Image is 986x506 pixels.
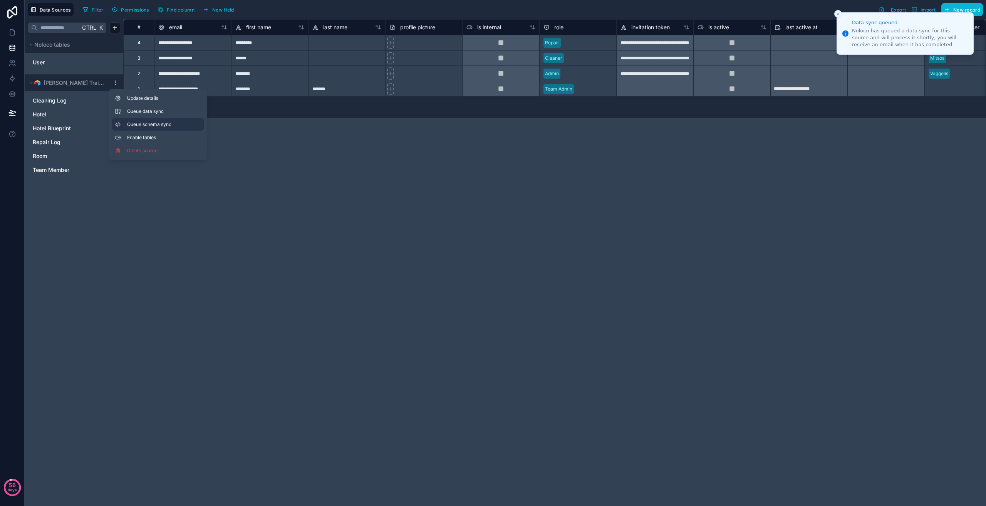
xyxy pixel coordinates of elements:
button: New record [941,3,983,16]
div: 3 [138,55,140,61]
span: Room [33,152,47,160]
button: Delete source [112,145,204,157]
span: is internal [477,24,501,31]
span: email [169,24,182,31]
button: Queue schema sync [112,118,204,131]
span: Queue schema sync [127,121,183,128]
div: Team Member [29,164,119,176]
p: days [8,484,17,495]
span: Hotel Blueprint [33,124,71,132]
button: Enable tables [112,131,204,144]
div: Hotel Blueprint [29,122,119,134]
span: K [98,25,104,30]
span: Cleaning Log [33,97,67,104]
button: Queue data sync [112,105,204,118]
div: # [129,24,148,30]
div: Cleaning Log [29,94,119,107]
button: Update details [112,92,204,104]
a: Hotel [33,111,100,118]
span: New field [212,7,234,13]
span: User [33,59,45,66]
span: last name [323,24,347,31]
div: 1 [138,86,140,92]
button: Close toast [834,10,842,18]
span: Queue data sync [127,108,183,114]
a: User [33,59,92,66]
div: Admin [545,70,559,77]
div: Repair [545,39,559,46]
a: Room [33,152,100,160]
button: Airtable Logo[PERSON_NAME] Training - Hotel Base V1 [28,77,109,88]
button: Filter [80,4,106,15]
span: Delete source [127,148,183,154]
div: Cleaner [545,55,562,62]
div: Mitsos [930,55,944,62]
button: New field [200,4,237,15]
span: Noloco tables [34,41,70,49]
button: Export [876,3,909,16]
span: Filter [92,7,104,13]
a: Hotel Blueprint [33,124,100,132]
span: Data Sources [40,7,71,13]
a: Permissions [109,4,154,15]
span: Ctrl [81,23,97,32]
span: first name [246,24,271,31]
span: Team Member [33,166,69,174]
span: [PERSON_NAME] Training - Hotel Base V1 [44,79,106,87]
div: Noloco has queued a data sync for this source and will process it shortly, you will receive an em... [852,27,967,49]
div: 2 [138,71,140,77]
div: Vaggelis [930,70,948,77]
div: 4 [138,40,141,46]
div: Team Admin [545,86,572,92]
a: New record [938,3,983,16]
div: Data sync queued [852,19,967,27]
button: Import [909,3,938,16]
div: User [29,56,119,69]
p: 56 [9,481,16,489]
span: Find column [167,7,195,13]
span: Repair Log [33,138,60,146]
span: Hotel [33,111,46,118]
span: is active [708,24,729,31]
span: Update details [127,95,201,101]
button: Find column [155,4,197,15]
div: Room [29,150,119,162]
span: Permissions [121,7,149,13]
button: Permissions [109,4,151,15]
button: Data Sources [28,3,74,16]
button: Noloco tables [28,39,116,50]
div: Hotel [29,108,119,121]
img: Airtable Logo [34,80,40,86]
a: Repair Log [33,138,100,146]
div: Repair Log [29,136,119,148]
span: profile picture [400,24,435,31]
span: role [554,24,563,31]
span: invitation token [631,24,670,31]
a: Cleaning Log [33,97,100,104]
a: Team Member [33,166,100,174]
span: last active at [785,24,818,31]
span: Enable tables [127,134,201,141]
